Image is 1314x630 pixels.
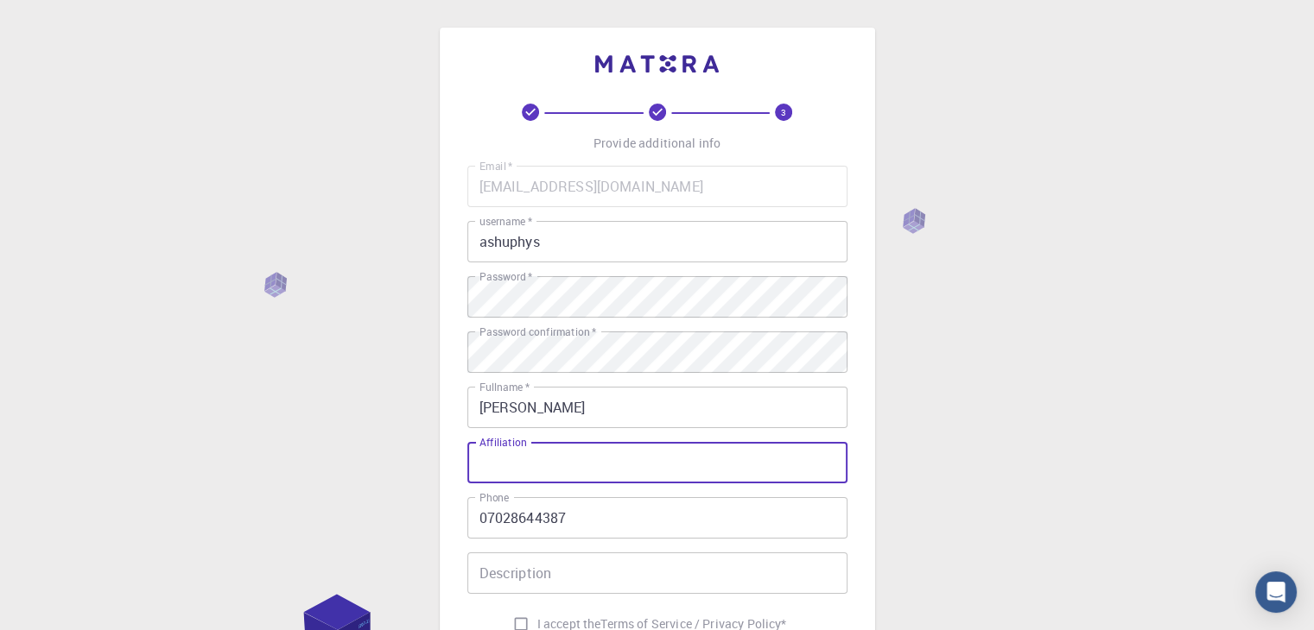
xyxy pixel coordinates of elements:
label: Affiliation [479,435,526,450]
label: username [479,214,532,229]
p: Provide additional info [594,135,720,152]
label: Fullname [479,380,530,394]
label: Password confirmation [479,324,596,339]
label: Email [479,159,512,173]
div: Open Intercom Messenger [1255,571,1297,613]
text: 3 [781,106,786,118]
label: Phone [479,490,509,505]
label: Password [479,269,532,284]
